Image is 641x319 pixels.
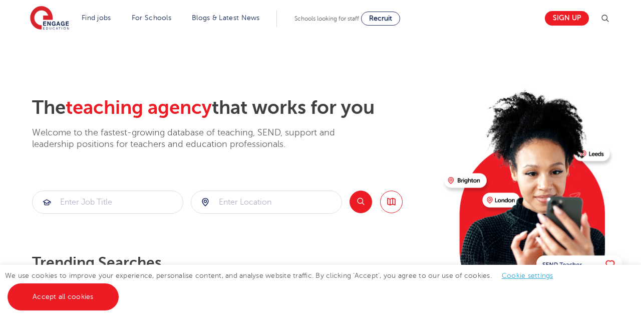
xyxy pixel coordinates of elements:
[82,14,111,22] a: Find jobs
[32,127,363,150] p: Welcome to the fastest-growing database of teaching, SEND, support and leadership positions for t...
[66,97,212,118] span: teaching agency
[32,191,183,214] div: Submit
[191,191,342,213] input: Submit
[192,14,260,22] a: Blogs & Latest News
[30,6,69,31] img: Engage Education
[294,15,359,22] span: Schools looking for staff
[33,191,183,213] input: Submit
[32,254,436,272] p: Trending searches
[545,11,589,26] a: Sign up
[361,12,400,26] a: Recruit
[132,14,171,22] a: For Schools
[369,15,392,22] span: Recruit
[32,96,436,119] h2: The that works for you
[502,272,553,279] a: Cookie settings
[350,191,372,213] button: Search
[5,272,563,300] span: We use cookies to improve your experience, personalise content, and analyse website traffic. By c...
[8,283,119,310] a: Accept all cookies
[191,191,342,214] div: Submit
